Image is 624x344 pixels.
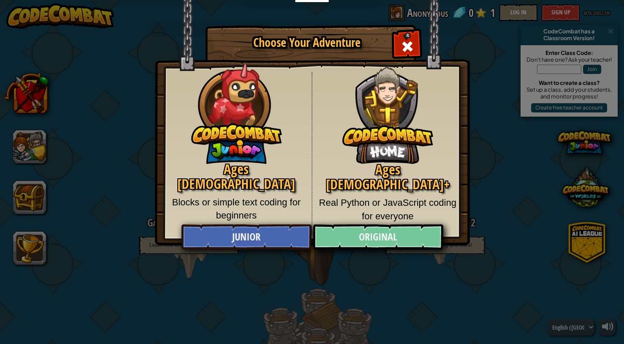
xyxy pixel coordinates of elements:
[342,53,433,164] img: CodeCombat Original hero character
[313,224,443,250] a: Original
[168,162,305,191] h2: Ages [DEMOGRAPHIC_DATA]
[319,162,457,192] h2: Ages [DEMOGRAPHIC_DATA]+
[191,56,282,164] img: CodeCombat Junior hero character
[394,32,421,59] div: Close modal
[168,196,305,222] p: Blocks or simple text coding for beginners
[220,36,393,49] h1: Choose Your Adventure
[319,196,457,223] p: Real Python or JavaScript coding for everyone
[181,224,311,250] a: Junior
